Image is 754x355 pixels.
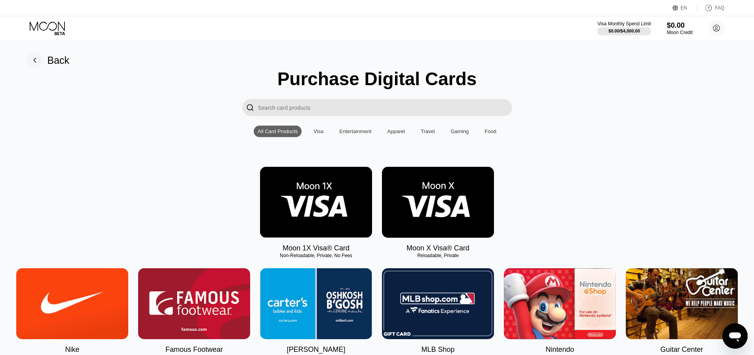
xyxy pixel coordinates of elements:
div: [PERSON_NAME] [287,345,345,354]
div: Food [481,126,500,137]
div: All Card Products [258,128,298,134]
div: Back [27,52,70,68]
div: Guitar Center [660,345,703,354]
div: Gaming [447,126,473,137]
div: Back [47,55,70,66]
div: Moon X Visa® Card [406,244,469,252]
div: Visa Monthly Spend Limit$0.00/$4,000.00 [597,21,651,35]
div: Moon Credit [667,30,693,35]
iframe: زر إطلاق نافذة المراسلة [722,323,748,349]
div: Gaming [451,128,469,134]
div: MLB Shop [421,345,454,354]
div: $0.00Moon Credit [667,21,693,35]
div: $0.00 [667,21,693,30]
div: Visa [313,128,323,134]
div: FAQ [697,4,724,12]
div: All Card Products [254,126,302,137]
div: Famous Footwear [165,345,223,354]
div: Travel [417,126,439,137]
div: $0.00 / $4,000.00 [608,29,640,33]
div: EN [681,5,688,11]
div: Nintendo [545,345,574,354]
div: Moon 1X Visa® Card [283,244,349,252]
div: Nike [65,345,79,354]
div: Entertainment [335,126,375,137]
div: Visa Monthly Spend Limit [597,21,651,27]
div: Reloadable, Private [382,253,494,258]
div: Entertainment [339,128,371,134]
input: Search card products [258,99,512,116]
div:  [242,99,258,116]
div: Visa [310,126,327,137]
div: EN [672,4,697,12]
div:  [246,103,254,112]
div: Purchase Digital Cards [277,68,477,90]
div: Apparel [383,126,409,137]
div: FAQ [715,5,724,11]
div: Travel [421,128,435,134]
div: Non-Reloadable, Private, No Fees [260,253,372,258]
div: Apparel [387,128,405,134]
div: Food [484,128,496,134]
